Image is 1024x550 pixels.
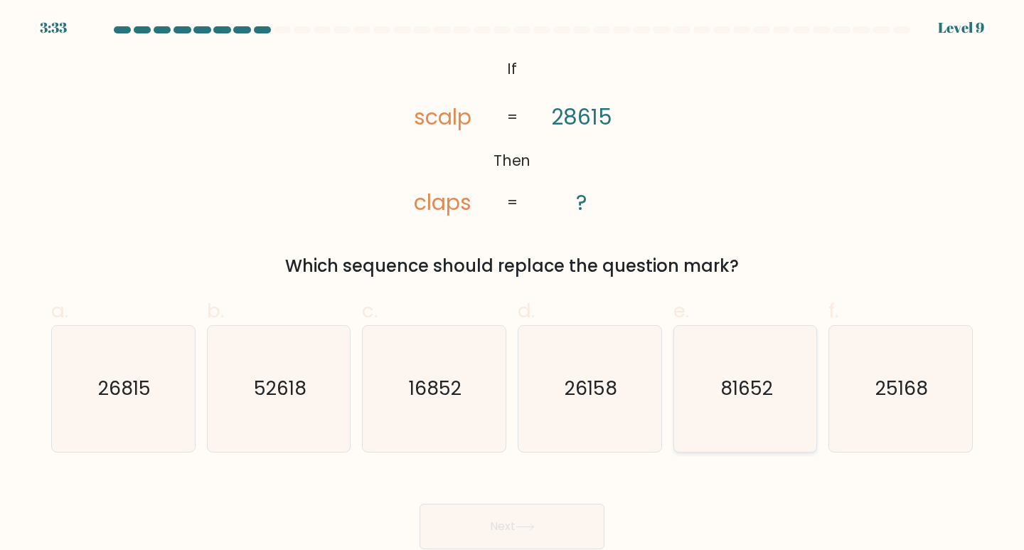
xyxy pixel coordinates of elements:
[409,375,462,401] text: 16852
[51,297,68,324] span: a.
[507,107,518,127] tspan: =
[98,375,151,401] text: 26815
[720,375,773,401] text: 81652
[938,17,984,38] div: Level 9
[378,54,646,219] svg: @import url('[URL][DOMAIN_NAME]);
[414,102,471,132] tspan: scalp
[40,17,67,38] div: 3:33
[207,297,224,324] span: b.
[551,102,612,132] tspan: 28615
[875,375,928,401] text: 25168
[828,297,838,324] span: f.
[565,375,617,401] text: 26158
[414,187,471,218] tspan: claps
[362,297,378,324] span: c.
[60,253,964,279] div: Which sequence should replace the question mark?
[254,375,306,401] text: 52618
[507,193,518,213] tspan: =
[494,151,531,171] tspan: Then
[673,297,689,324] span: e.
[576,187,587,218] tspan: ?
[518,297,535,324] span: d.
[420,504,604,549] button: Next
[507,58,517,79] tspan: If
